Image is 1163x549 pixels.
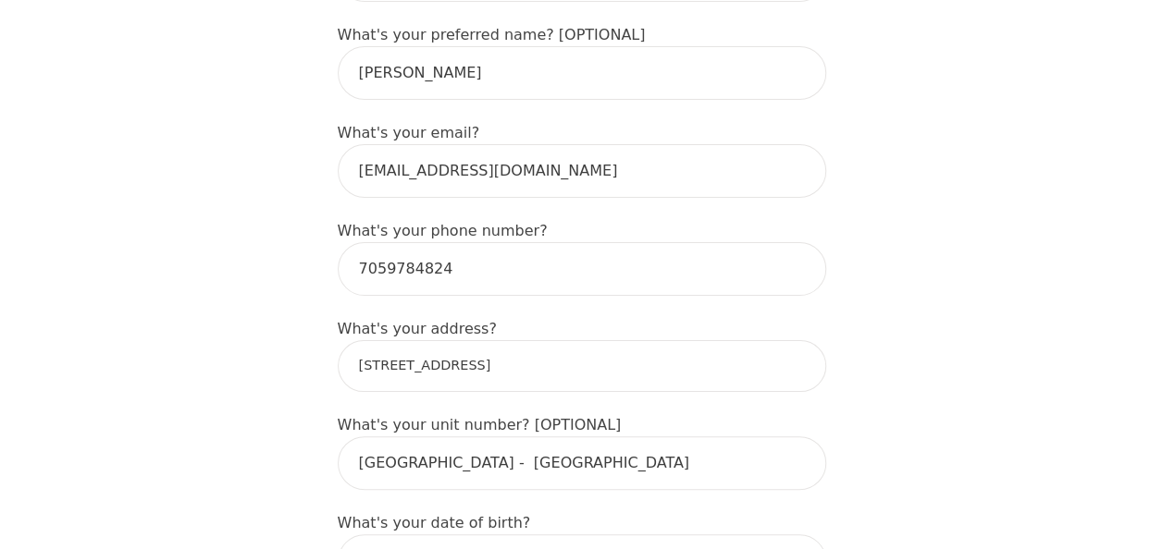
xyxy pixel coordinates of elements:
[338,514,531,531] label: What's your date of birth?
[338,124,480,141] label: What's your email?
[338,320,497,337] label: What's your address?
[338,416,622,433] label: What's your unit number? [OPTIONAL]
[338,26,646,43] label: What's your preferred name? [OPTIONAL]
[338,222,548,239] label: What's your phone number?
